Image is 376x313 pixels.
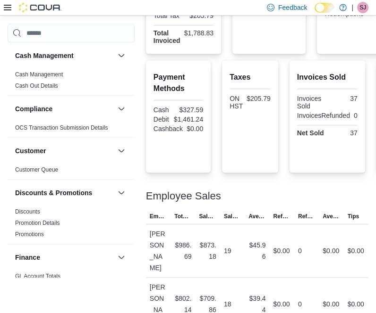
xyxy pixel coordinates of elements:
div: Customer [8,164,135,179]
div: $1,461.24 [174,115,203,123]
div: $205.79 [185,12,214,19]
p: | [351,2,353,13]
span: Total Invoiced [174,213,191,220]
div: [PERSON_NAME] [146,224,171,277]
button: Finance [116,252,127,263]
h3: Finance [15,253,40,262]
div: ON HST [230,95,243,110]
div: $0.00 [273,298,290,310]
div: InvoicesRefunded [297,112,350,119]
span: Sales ($) [199,213,216,220]
a: Cash Management [15,71,63,78]
div: Finance [8,271,135,297]
a: OCS Transaction Submission Details [15,124,108,131]
h3: Cash Management [15,51,74,60]
div: Discounts & Promotions [8,206,135,244]
a: Promotions [15,231,44,238]
div: 37 [329,95,358,102]
span: Refunds ($) [273,213,291,220]
a: GL Account Totals [15,273,60,280]
div: Debit [154,115,170,123]
button: Customer [15,146,114,156]
span: Sales (#) [224,213,241,220]
span: Employee [150,213,167,220]
div: Invoices Sold [297,95,325,110]
div: 0 [298,245,302,256]
span: Cash Out Details [15,82,58,90]
div: $327.59 [179,106,203,114]
input: Dark Mode [315,3,334,13]
span: Promotion Details [15,219,60,227]
div: $0.00 [273,245,290,256]
h2: Taxes [230,72,271,83]
h3: Customer [15,146,46,156]
div: $0.00 [348,298,364,310]
div: $0.00 [187,125,203,132]
span: Tips [348,213,359,220]
h3: Employee Sales [146,190,221,202]
div: $1,788.83 [184,29,214,37]
div: $873.18 [199,239,216,262]
div: $45.96 [248,239,265,262]
span: Discounts [15,208,40,215]
h2: Payment Methods [154,72,203,94]
div: Cash Management [8,69,135,95]
button: Finance [15,253,114,262]
span: Average Refund [323,213,340,220]
a: Customer Queue [15,166,58,173]
button: Discounts & Promotions [15,188,114,198]
h3: Discounts & Promotions [15,188,92,198]
div: 19 [224,245,231,256]
div: Total Tax [154,12,182,19]
a: Promotion Details [15,220,60,226]
a: Discounts [15,208,40,215]
div: 0 [354,112,358,119]
span: Average Sale [248,213,265,220]
div: $205.79 [247,95,271,102]
span: SJ [359,2,366,13]
div: $0.00 [348,245,364,256]
strong: Total Invoiced [154,29,180,44]
strong: Net Sold [297,129,324,137]
button: Cash Management [15,51,114,60]
button: Customer [116,145,127,156]
div: 18 [224,298,231,310]
button: Compliance [116,103,127,115]
span: Customer Queue [15,166,58,173]
h3: Compliance [15,104,52,114]
div: $0.00 [323,245,339,256]
a: Cash Out Details [15,82,58,89]
div: Shaunelle Jean [357,2,368,13]
button: Discounts & Promotions [116,187,127,198]
div: Cash [154,106,176,114]
button: Compliance [15,104,114,114]
span: OCS Transaction Submission Details [15,124,108,132]
div: 0 [298,298,302,310]
span: Refunds (#) [298,213,315,220]
div: Compliance [8,122,135,137]
button: Cash Management [116,50,127,61]
img: Cova [19,3,61,12]
div: 37 [329,129,358,137]
div: Cashback [154,125,183,132]
div: $986.69 [174,239,191,262]
span: Feedback [278,3,307,12]
h2: Invoices Sold [297,72,358,83]
div: $0.00 [323,298,339,310]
